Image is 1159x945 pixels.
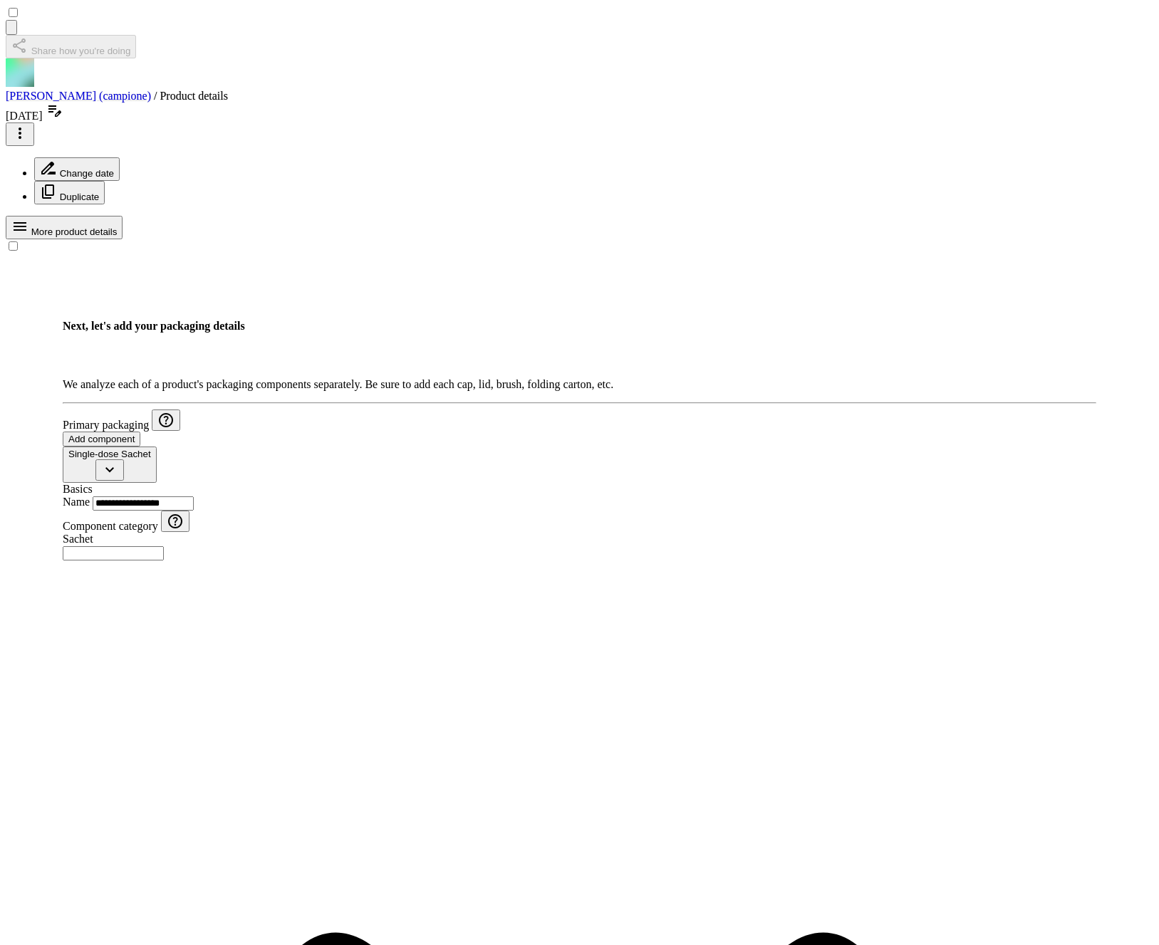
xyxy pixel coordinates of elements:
[63,520,158,532] span: Component category
[63,432,140,447] button: Add component
[34,157,120,181] button: drive_file_rename_outline Change date
[6,35,136,58] button: share Share how you're doing
[160,90,228,102] span: Product details
[6,216,123,239] button: menu More product details
[63,496,90,508] span: Name
[93,496,194,511] input: Name
[6,103,1153,204] div: [DATE]
[63,419,149,431] span: Primary packaging
[6,58,34,87] img: Ambra Viva (campione)
[161,511,189,532] button: Component category
[6,90,151,102] a: [PERSON_NAME] (campione)
[40,160,57,177] span: drive_file_rename_outline
[63,378,1096,391] p: We analyze each of a product's packaging components separately. Be sure to add each cap, lid, bru...
[11,37,28,54] span: share
[154,90,157,102] span: /
[63,546,164,560] input: Component category help_outline
[63,447,157,483] button: Single-dose Sachet expand_more
[40,183,57,200] span: content_copy
[63,483,1096,496] div: Basics
[11,218,28,235] span: menu
[152,409,180,431] button: help_outline
[95,459,124,481] button: expand_more
[11,125,28,142] span: more_vert
[63,533,1096,545] div: Sachet
[6,122,34,146] button: more_vert
[46,103,63,120] span: edit_note
[63,320,1096,367] h2: Next, let's add your packaging details
[68,449,151,459] div: Single-dose Sachet
[34,181,105,204] button: content_copy Duplicate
